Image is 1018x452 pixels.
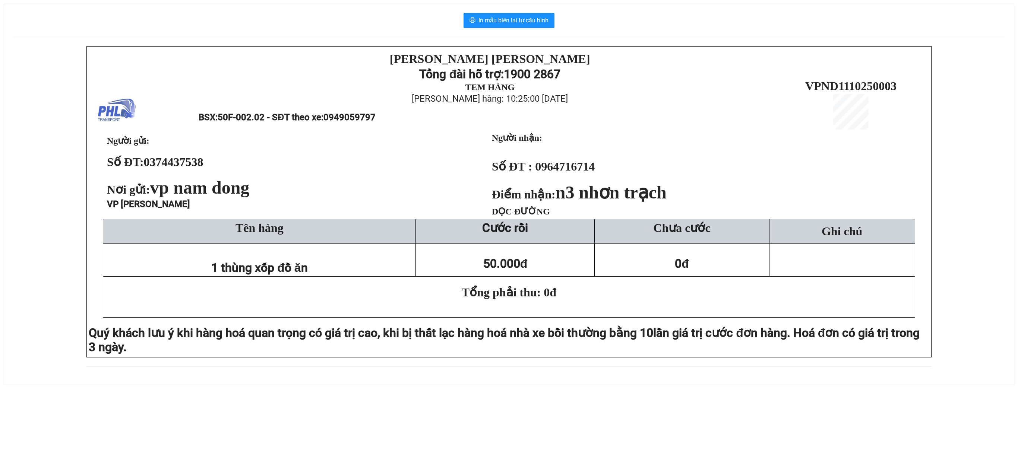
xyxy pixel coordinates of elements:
span: [PERSON_NAME] hàng: 10:25:00 [DATE] [412,93,568,104]
img: logo [98,92,136,130]
span: printer [470,17,475,24]
span: lần giá trị cước đơn hàng. Hoá đơn có giá trị trong 3 ngày. [89,326,920,354]
strong: 1900 2867 [504,67,560,81]
strong: Số ĐT: [107,155,203,169]
strong: TEM HÀNG [465,82,515,92]
span: Chưa cước [653,221,710,235]
span: Người gửi: [107,136,149,146]
span: DỌC ĐƯỜNG [492,207,550,216]
span: 50F-002.02 - SĐT theo xe: [218,112,375,122]
span: VPND1110250003 [805,79,897,93]
span: vp nam dong [150,178,250,197]
span: 50.000đ [483,257,528,271]
strong: Điểm nhận: [492,188,667,201]
strong: Tổng đài hỗ trợ: [419,67,504,81]
strong: Người nhận: [492,133,542,143]
strong: Cước rồi [482,221,528,235]
strong: Số ĐT : [492,160,532,173]
span: In mẫu biên lai tự cấu hình [478,16,548,25]
span: 0949059797 [323,112,376,122]
span: Ghi chú [822,225,862,238]
span: 0964716714 [535,160,595,173]
span: BSX: [199,112,375,122]
strong: [PERSON_NAME] [PERSON_NAME] [390,52,590,66]
span: 0đ [675,257,689,271]
span: 0374437538 [144,155,203,169]
span: Nơi gửi: [107,183,252,196]
span: Quý khách lưu ý khi hàng hoá quan trọng có giá trị cao, khi bị thất lạc hàng hoá nhà xe bồi thườn... [89,326,653,340]
button: printerIn mẫu biên lai tự cấu hình [464,13,554,28]
span: Tổng phải thu: 0đ [462,286,556,299]
span: 1 thùng xốp đồ ăn [211,261,307,275]
span: n3 nhơn trạch [556,182,667,202]
span: VP [PERSON_NAME] [107,199,190,209]
span: Tên hàng [235,221,284,235]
